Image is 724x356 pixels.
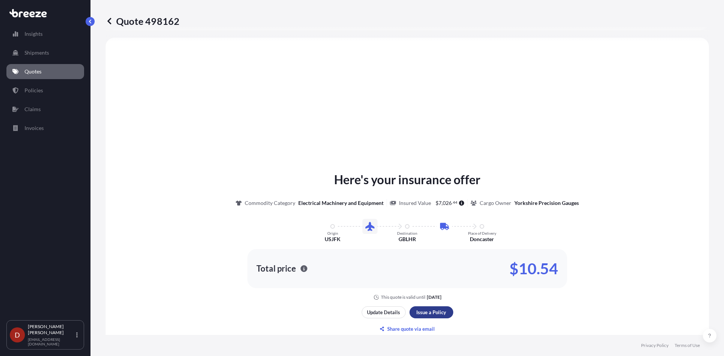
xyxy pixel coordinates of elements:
[439,200,442,206] span: 7
[325,235,341,243] p: USJFK
[480,199,511,207] p: Cargo Owner
[397,231,417,235] p: Destination
[334,171,480,189] p: Here's your insurance offer
[28,324,75,336] p: [PERSON_NAME] [PERSON_NAME]
[25,124,44,132] p: Invoices
[256,265,296,272] p: Total price
[245,199,295,207] p: Commodity Category
[298,199,383,207] p: Electrical Machinery and Equipment
[442,200,443,206] span: ,
[6,26,84,41] a: Insights
[15,331,20,339] span: D
[509,263,558,275] p: $10.54
[25,49,49,57] p: Shipments
[25,68,41,75] p: Quotes
[25,30,43,38] p: Insights
[410,306,453,318] button: Issue a Policy
[436,200,439,206] span: $
[6,45,84,60] a: Shipments
[381,294,425,300] p: This quote is valid until
[453,201,457,204] span: 44
[399,199,431,207] p: Insured Value
[6,121,84,136] a: Invoices
[452,201,453,204] span: .
[399,235,416,243] p: GBLHR
[25,87,43,94] p: Policies
[28,337,75,346] p: [EMAIL_ADDRESS][DOMAIN_NAME]
[362,323,453,335] button: Share quote via email
[6,83,84,98] a: Policies
[25,105,41,113] p: Claims
[6,64,84,79] a: Quotes
[514,199,579,207] p: Yorkshire Precision Gauges
[470,235,494,243] p: Doncaster
[675,342,700,348] a: Terms of Use
[327,231,338,235] p: Origin
[6,102,84,117] a: Claims
[387,325,435,333] p: Share quote via email
[468,231,496,235] p: Place of Delivery
[106,15,179,27] p: Quote 498162
[367,309,400,316] p: Update Details
[641,342,669,348] a: Privacy Policy
[362,306,406,318] button: Update Details
[416,309,446,316] p: Issue a Policy
[443,200,452,206] span: 026
[427,294,442,300] p: [DATE]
